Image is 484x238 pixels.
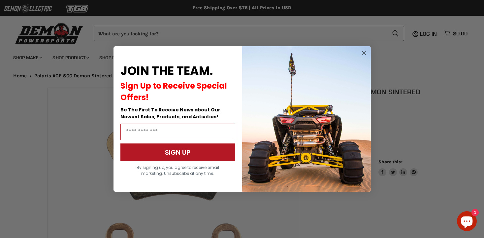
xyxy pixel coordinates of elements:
[360,49,368,57] button: Close dialog
[137,165,219,176] span: By signing up, you agree to receive email marketing. Unsubscribe at any time.
[120,106,220,120] span: Be The First To Receive News about Our Newest Sales, Products, and Activities!
[120,80,227,103] span: Sign Up to Receive Special Offers!
[455,211,479,233] inbox-online-store-chat: Shopify online store chat
[120,62,213,79] span: JOIN THE TEAM.
[120,124,235,140] input: Email Address
[120,143,235,161] button: SIGN UP
[242,46,371,192] img: a9095488-b6e7-41ba-879d-588abfab540b.jpeg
